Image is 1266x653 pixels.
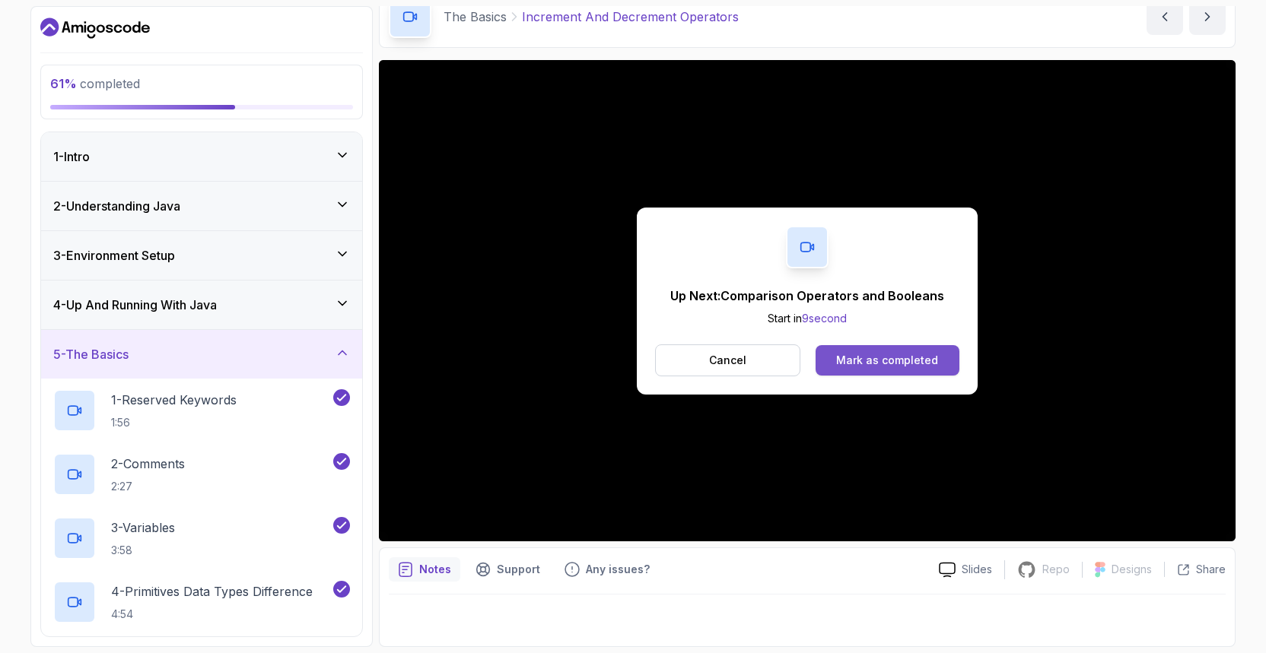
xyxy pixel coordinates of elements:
p: 3 - Variables [111,518,175,537]
button: Mark as completed [816,345,959,376]
p: 2 - Comments [111,455,185,473]
button: 1-Reserved Keywords1:56 [53,389,350,432]
span: 9 second [802,312,847,325]
h3: 3 - Environment Setup [53,246,175,265]
h3: 4 - Up And Running With Java [53,296,217,314]
button: 1-Intro [41,132,362,181]
button: 3-Variables3:58 [53,517,350,559]
button: 4-Up And Running With Java [41,281,362,329]
button: 2-Understanding Java [41,182,362,230]
p: Any issues? [586,562,650,577]
p: 1 - Reserved Keywords [111,391,237,409]
iframe: To enrich screen reader interactions, please activate Accessibility in Grammarly extension settings [379,60,1236,541]
h3: 5 - The Basics [53,345,129,363]
p: The Basics [444,8,507,26]
button: 4-Primitives Data Types Difference4:54 [53,581,350,623]
p: Slides [962,562,992,577]
button: 2-Comments2:27 [53,453,350,496]
p: Increment And Decrement Operators [522,8,739,26]
button: Feedback button [555,557,659,582]
p: Up Next: Comparison Operators and Booleans [670,287,944,305]
a: Dashboard [40,16,150,40]
span: completed [50,76,140,91]
p: 4:54 [111,607,313,622]
p: 4 - Primitives Data Types Difference [111,582,313,601]
p: 1:56 [111,415,237,430]
h3: 1 - Intro [53,147,90,166]
button: notes button [389,557,460,582]
div: Mark as completed [836,353,938,368]
p: Support [497,562,540,577]
button: 3-Environment Setup [41,231,362,280]
button: Support button [466,557,549,582]
span: 61 % [50,76,77,91]
button: 5-The Basics [41,330,362,379]
p: Designs [1112,562,1152,577]
p: Repo [1042,562,1070,577]
p: Cancel [709,353,746,368]
p: Start in [670,311,944,326]
p: 3:58 [111,543,175,558]
button: Share [1164,562,1226,577]
h3: 2 - Understanding Java [53,197,180,215]
button: Cancel [655,344,800,376]
p: Share [1196,562,1226,577]
p: 2:27 [111,479,185,494]
p: Notes [419,562,451,577]
a: Slides [927,562,1004,578]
